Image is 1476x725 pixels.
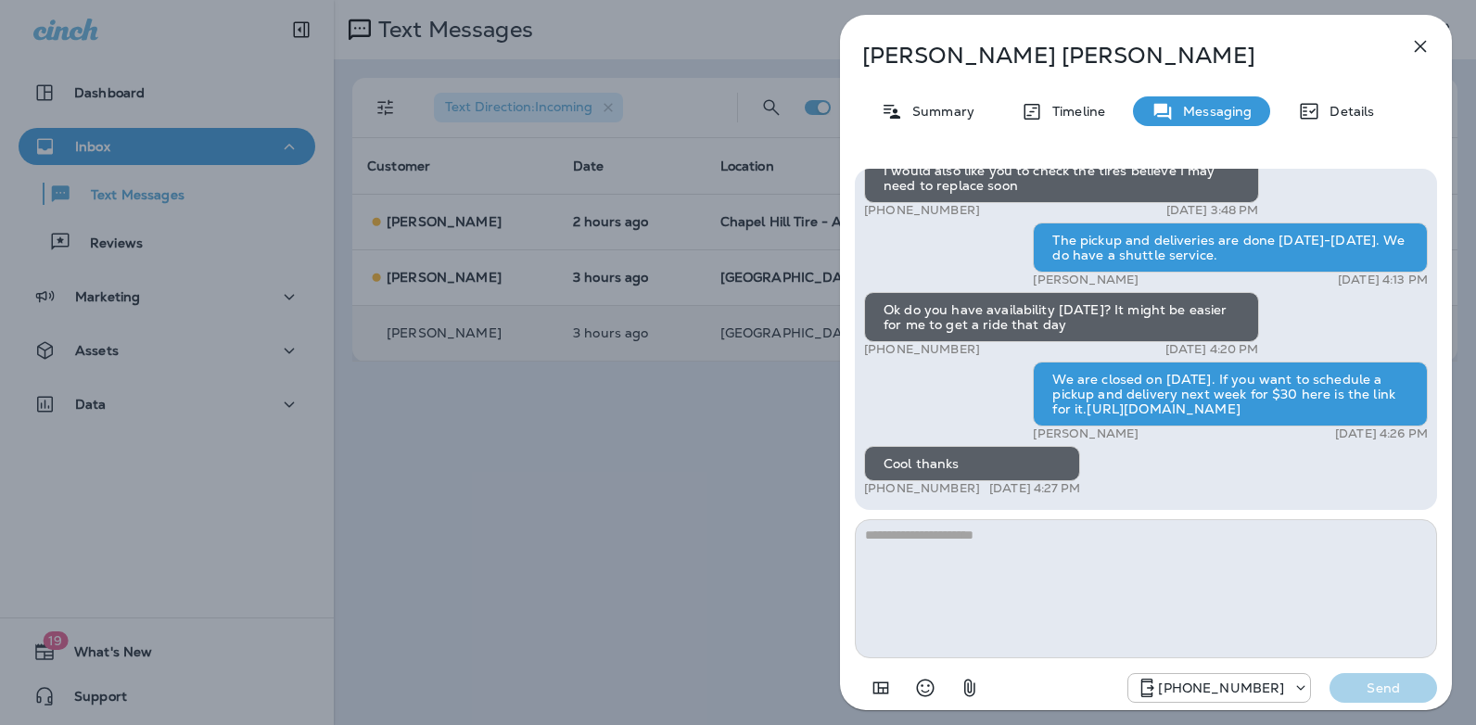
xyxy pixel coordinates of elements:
[1033,426,1139,441] p: [PERSON_NAME]
[1174,104,1252,119] p: Messaging
[864,481,980,496] p: [PHONE_NUMBER]
[1320,104,1374,119] p: Details
[864,292,1259,342] div: Ok do you have availability [DATE]? It might be easier for me to get a ride that day
[1033,223,1428,273] div: The pickup and deliveries are done [DATE]-[DATE]. We do have a shuttle service.
[907,669,944,706] button: Select an emoji
[864,342,980,357] p: [PHONE_NUMBER]
[1338,273,1428,287] p: [DATE] 4:13 PM
[1158,680,1284,695] p: [PHONE_NUMBER]
[1128,677,1310,699] div: +1 (984) 409-9300
[989,481,1080,496] p: [DATE] 4:27 PM
[1165,342,1259,357] p: [DATE] 4:20 PM
[1043,104,1105,119] p: Timeline
[862,43,1368,69] p: [PERSON_NAME] [PERSON_NAME]
[864,446,1080,481] div: Cool thanks
[903,104,974,119] p: Summary
[1033,362,1428,426] div: We are closed on [DATE]. If you want to schedule a pickup and delivery next week for $30 here is ...
[1335,426,1428,441] p: [DATE] 4:26 PM
[864,203,980,218] p: [PHONE_NUMBER]
[864,153,1259,203] div: I would also like you to check the tires believe I may need to replace soon
[862,669,899,706] button: Add in a premade template
[1166,203,1259,218] p: [DATE] 3:48 PM
[1033,273,1139,287] p: [PERSON_NAME]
